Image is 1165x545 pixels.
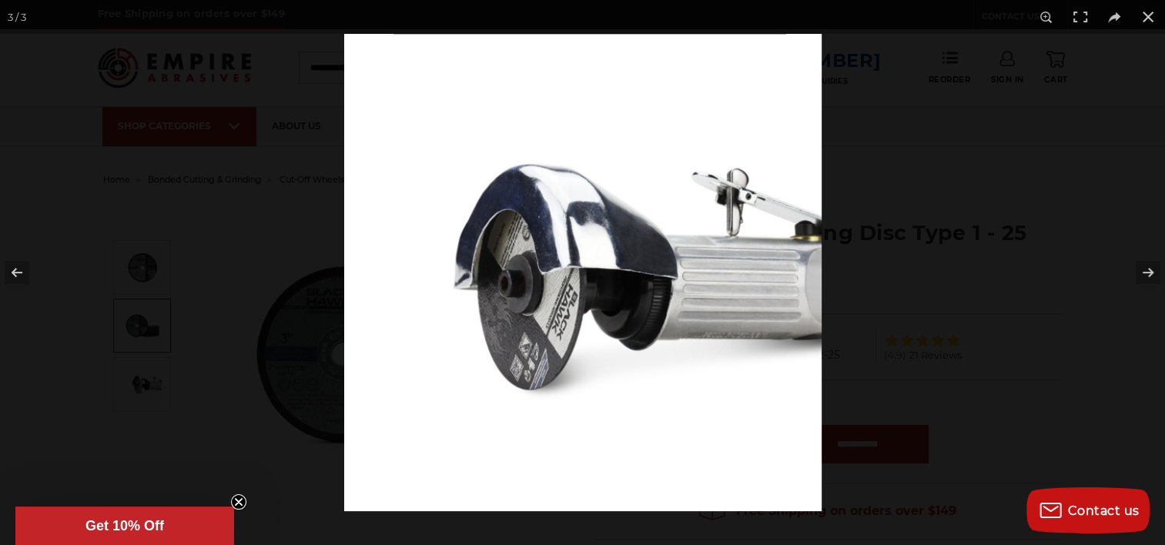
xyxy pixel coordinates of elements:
div: Get 10% OffClose teaser [15,507,234,545]
button: Next (arrow right) [1111,234,1165,311]
img: 3-inch-ultra-thin-cutting-disc__01689.1702321427.jpg [344,34,822,511]
span: Get 10% Off [85,518,164,533]
button: Contact us [1026,487,1150,533]
button: Close teaser [231,494,246,510]
span: Contact us [1068,503,1140,518]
